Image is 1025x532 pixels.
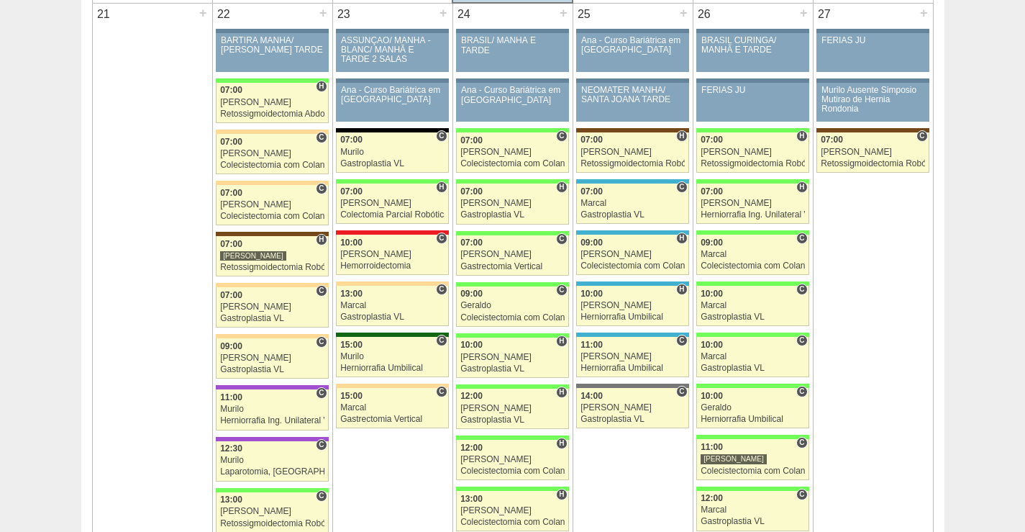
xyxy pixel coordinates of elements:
[460,353,565,362] div: [PERSON_NAME]
[456,78,568,83] div: Key: Aviso
[336,78,448,83] div: Key: Aviso
[456,440,568,480] a: H 12:00 [PERSON_NAME] Colecistectomia com Colangiografia VL
[701,391,723,401] span: 10:00
[216,441,328,482] a: C 12:30 Murilo Laparotomia, [GEOGRAPHIC_DATA], Drenagem, Bridas VL
[220,314,324,323] div: Gastroplastia VL
[576,230,688,235] div: Key: Neomater
[220,161,324,170] div: Colecistectomia com Colangiografia VL
[676,181,687,193] span: Consultório
[796,181,807,193] span: Hospital
[460,301,565,310] div: Geraldo
[340,364,445,373] div: Herniorrafia Umbilical
[216,78,328,83] div: Key: Brasil
[336,132,448,173] a: C 07:00 Murilo Gastroplastia VL
[576,337,688,377] a: C 11:00 [PERSON_NAME] Herniorrafia Umbilical
[460,466,565,476] div: Colecistectomia com Colangiografia VL
[576,384,688,388] div: Key: São Bernardo
[436,335,447,346] span: Consultório
[336,286,448,326] a: C 13:00 Marcal Gastroplastia VL
[580,148,685,157] div: [PERSON_NAME]
[461,36,564,55] div: BRASIL/ MANHÃ E TARDE
[220,212,324,221] div: Colecistectomia com Colangiografia VL
[460,289,483,299] span: 09:00
[216,236,328,276] a: H 07:00 [PERSON_NAME] Retossigmoidectomia Robótica
[216,488,328,492] div: Key: Brasil
[220,519,324,528] div: Retossigmoidectomia Robótica
[576,33,688,72] a: Ana - Curso Bariátrica em [GEOGRAPHIC_DATA]
[220,353,324,363] div: [PERSON_NAME]
[576,83,688,122] a: NEOMATER MANHÃ/ SANTA JOANA TARDE
[576,184,688,224] a: C 07:00 Marcal Gastroplastia VL
[216,389,328,430] a: C 11:00 Murilo Herniorrafia Ing. Unilateral VL
[336,384,448,388] div: Key: Bartira
[216,338,328,379] a: C 09:00 [PERSON_NAME] Gastroplastia VL
[460,443,483,453] span: 12:00
[701,493,723,503] span: 12:00
[796,284,807,295] span: Consultório
[580,312,685,322] div: Herniorrafia Umbilical
[816,83,929,122] a: Murilo Ausente Simposio Mutirao de Hernia Rondonia
[316,81,327,92] span: Hospital
[456,491,568,531] a: H 13:00 [PERSON_NAME] Colecistectomia com Colangiografia VL
[220,467,324,477] div: Laparotomia, [GEOGRAPHIC_DATA], Drenagem, Bridas VL
[576,128,688,132] div: Key: Santa Joana
[573,4,596,25] div: 25
[460,415,565,425] div: Gastroplastia VL
[460,364,565,374] div: Gastroplastia VL
[456,83,568,122] a: Ana - Curso Bariátrica em [GEOGRAPHIC_DATA]
[340,199,445,208] div: [PERSON_NAME]
[220,392,242,402] span: 11:00
[216,287,328,328] a: C 07:00 [PERSON_NAME] Gastroplastia VL
[341,86,444,104] div: Ana - Curso Bariátrica em [GEOGRAPHIC_DATA]
[580,391,603,401] span: 14:00
[220,239,242,249] span: 07:00
[316,234,327,245] span: Hospital
[693,4,716,25] div: 26
[701,454,767,464] div: [PERSON_NAME]
[821,159,925,168] div: Retossigmoidectomia Robótica
[436,130,447,142] span: Consultório
[316,387,327,399] span: Consultório
[456,333,568,338] div: Key: Brasil
[701,403,805,412] div: Geraldo
[580,135,603,145] span: 07:00
[336,235,448,275] a: C 10:00 [PERSON_NAME] Hemorroidectomia
[460,455,565,464] div: [PERSON_NAME]
[796,335,807,346] span: Consultório
[678,4,690,22] div: +
[460,404,565,413] div: [PERSON_NAME]
[821,148,925,157] div: [PERSON_NAME]
[460,250,565,259] div: [PERSON_NAME]
[336,333,448,337] div: Key: Santa Maria
[316,183,327,194] span: Consultório
[696,333,808,337] div: Key: Brasil
[816,128,929,132] div: Key: Santa Joana
[456,389,568,429] a: H 12:00 [PERSON_NAME] Gastroplastia VL
[340,415,445,424] div: Gastrectomia Vertical
[437,4,450,22] div: +
[676,233,687,244] span: Hospital
[460,135,483,145] span: 07:00
[213,4,235,25] div: 22
[696,184,808,224] a: H 07:00 [PERSON_NAME] Herniorrafia Ing. Unilateral VL
[220,251,286,261] div: [PERSON_NAME]
[340,148,445,157] div: Murilo
[436,181,447,193] span: Hospital
[580,364,685,373] div: Herniorrafia Umbilical
[317,4,329,22] div: +
[696,286,808,326] a: C 10:00 Marcal Gastroplastia VL
[460,518,565,527] div: Colecistectomia com Colangiografia VL
[220,495,242,505] span: 13:00
[461,86,564,104] div: Ana - Curso Bariátrica em [GEOGRAPHIC_DATA]
[580,210,685,220] div: Gastroplastia VL
[701,312,805,322] div: Gastroplastia VL
[333,4,355,25] div: 23
[460,186,483,197] span: 07:00
[696,33,808,72] a: BRASIL CURINGA/ MANHÃ E TARDE
[220,85,242,95] span: 07:00
[556,438,567,449] span: Hospital
[340,352,445,361] div: Murilo
[580,403,685,412] div: [PERSON_NAME]
[556,284,567,296] span: Consultório
[456,128,568,132] div: Key: Brasil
